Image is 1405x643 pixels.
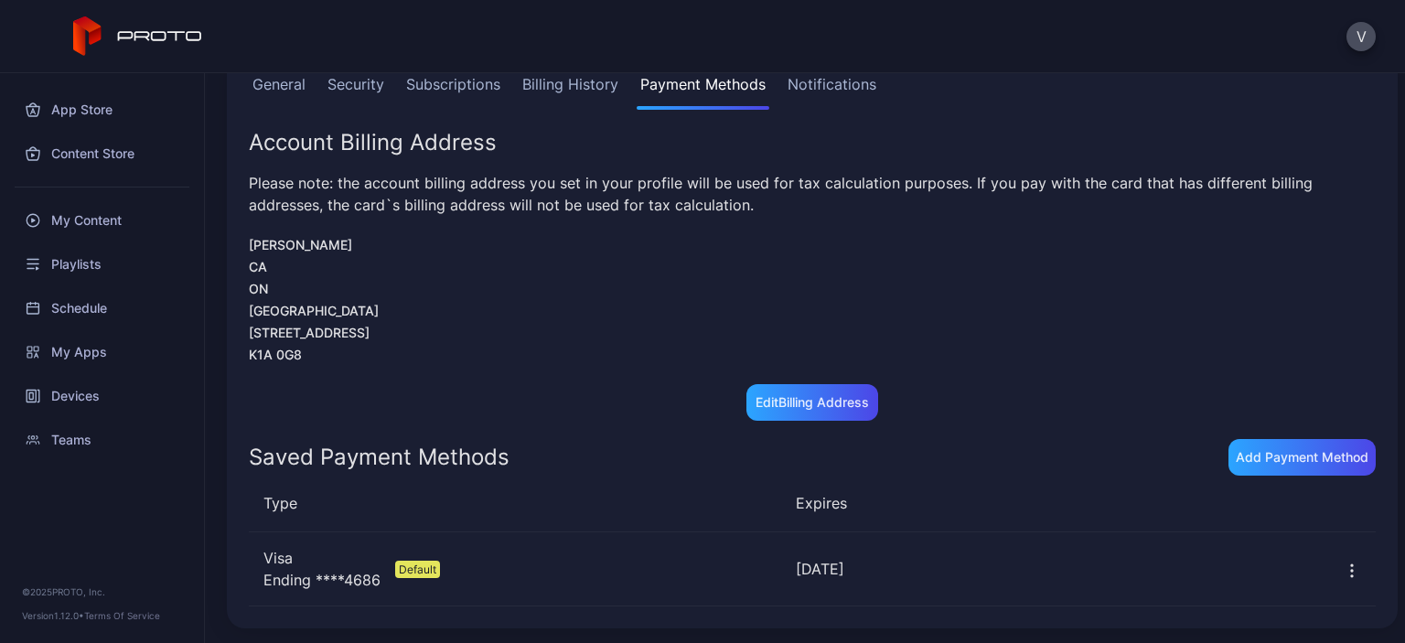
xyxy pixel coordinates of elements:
[11,132,193,176] a: Content Store
[756,395,869,410] div: Edit Billing Address
[22,584,182,599] div: © 2025 PROTO, Inc.
[1236,450,1368,465] div: Add Payment Method
[249,347,302,362] span: K1A 0G8
[784,73,880,110] a: Notifications
[11,286,193,330] a: Schedule
[249,446,509,468] div: Saved Payment Methods
[22,610,84,621] span: Version 1.12.0 •
[324,73,388,110] a: Security
[249,325,370,340] span: [STREET_ADDRESS]
[1228,439,1376,476] button: Add Payment Method
[249,281,268,296] span: ON
[84,610,160,621] a: Terms Of Service
[249,237,352,252] span: [PERSON_NAME]
[11,374,193,418] a: Devices
[11,198,193,242] a: My Content
[249,492,781,514] div: Type
[249,73,309,110] a: General
[11,242,193,286] a: Playlists
[519,73,622,110] a: Billing History
[1346,22,1376,51] button: V
[637,73,769,110] a: Payment Methods
[249,259,267,274] span: CA
[263,547,381,569] div: Visa
[402,73,504,110] a: Subscriptions
[395,561,440,578] div: Default
[11,418,193,462] a: Teams
[796,558,1314,580] div: [DATE]
[249,172,1376,216] div: Please note: the account billing address you set in your profile will be used for tax calculation...
[11,88,193,132] a: App Store
[249,303,379,318] span: [GEOGRAPHIC_DATA]
[11,330,193,374] a: My Apps
[796,492,1314,514] div: Expires
[746,384,878,421] button: EditBilling Address
[249,132,1376,154] div: Account Billing Address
